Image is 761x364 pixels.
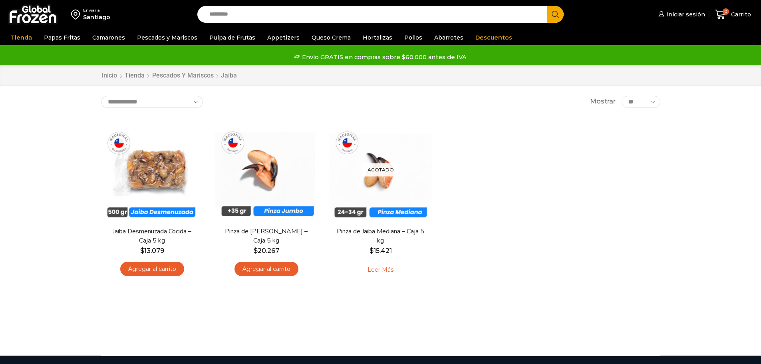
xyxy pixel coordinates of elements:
[221,72,237,79] h1: Jaiba
[101,71,237,80] nav: Breadcrumb
[308,30,355,45] a: Queso Crema
[83,8,110,13] div: Enviar a
[664,10,705,18] span: Iniciar sesión
[106,227,198,245] a: Jaiba Desmenuzada Cocida – Caja 5 kg
[140,247,164,255] bdi: 13.079
[370,247,392,255] bdi: 15.421
[334,227,426,245] a: Pinza de Jaiba Mediana – Caja 5 kg
[471,30,516,45] a: Descuentos
[234,262,298,276] a: Agregar al carrito: “Pinza de Jaiba Jumbo - Caja 5 kg”
[729,10,751,18] span: Carrito
[400,30,426,45] a: Pollos
[263,30,304,45] a: Appetizers
[40,30,84,45] a: Papas Fritas
[7,30,36,45] a: Tienda
[140,247,144,255] span: $
[101,71,117,80] a: Inicio
[590,97,616,106] span: Mostrar
[547,6,564,23] button: Search button
[359,30,396,45] a: Hortalizas
[101,96,203,108] select: Pedido de la tienda
[362,163,399,176] p: Agotado
[83,13,110,21] div: Santiago
[370,247,374,255] span: $
[133,30,201,45] a: Pescados y Mariscos
[656,6,705,22] a: Iniciar sesión
[220,227,312,245] a: Pinza de [PERSON_NAME] – Caja 5 kg
[254,247,279,255] bdi: 20.267
[713,5,753,24] a: 0 Carrito
[88,30,129,45] a: Camarones
[120,262,184,276] a: Agregar al carrito: “Jaiba Desmenuzada Cocida - Caja 5 kg”
[205,30,259,45] a: Pulpa de Frutas
[71,8,83,21] img: address-field-icon.svg
[355,262,406,278] a: Leé más sobre “Pinza de Jaiba Mediana - Caja 5 kg”
[430,30,467,45] a: Abarrotes
[124,71,145,80] a: Tienda
[152,71,214,80] a: Pescados y Mariscos
[723,8,729,15] span: 0
[254,247,258,255] span: $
